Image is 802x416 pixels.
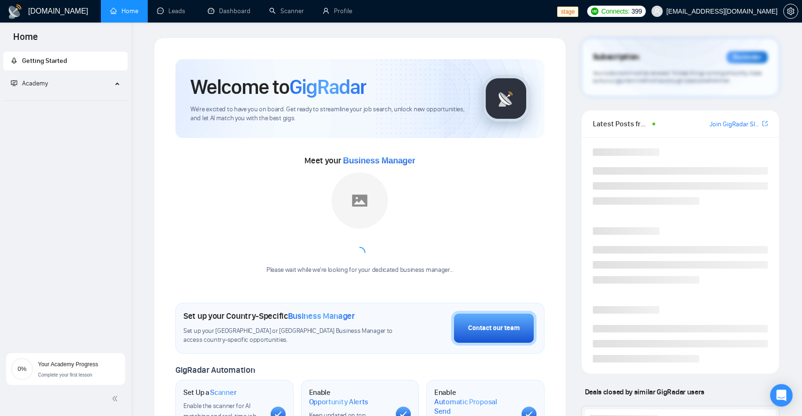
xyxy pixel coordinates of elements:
div: Open Intercom Messenger [770,384,793,407]
span: Complete your first lesson [38,372,92,377]
span: Business Manager [288,311,355,321]
span: Business Manager [343,156,415,165]
span: Set up your [GEOGRAPHIC_DATA] or [GEOGRAPHIC_DATA] Business Manager to access country-specific op... [183,327,395,345]
img: logo [8,4,23,19]
span: Your subscription will be renewed. To keep things running smoothly, make sure your payment method... [593,69,762,85]
span: Academy [22,79,48,87]
img: upwork-logo.png [591,8,598,15]
span: We're excited to have you on board. Get ready to streamline your job search, unlock new opportuni... [190,105,468,123]
span: Academy [11,79,48,87]
a: dashboardDashboard [208,7,250,15]
span: Latest Posts from the GigRadar Community [593,118,650,130]
img: placeholder.png [332,172,388,229]
span: Opportunity Alerts [309,397,369,407]
span: export [762,120,768,127]
h1: Enable [434,388,514,416]
span: GigRadar [289,74,366,100]
h1: Set up your Country-Specific [183,311,355,321]
a: setting [783,8,798,15]
span: Meet your [304,155,415,166]
span: GigRadar Automation [175,365,255,375]
span: double-left [112,394,121,403]
li: Getting Started [3,52,128,70]
a: Join GigRadar Slack Community [710,119,760,130]
span: Deals closed by similar GigRadar users [581,384,708,400]
a: messageLeads [157,7,189,15]
button: setting [783,4,798,19]
span: user [654,8,660,15]
a: export [762,119,768,128]
span: fund-projection-screen [11,80,17,86]
div: Contact our team [468,323,520,333]
button: Contact our team [451,311,537,346]
span: stage [557,7,578,17]
span: 0% [11,366,33,372]
a: searchScanner [269,7,304,15]
img: gigradar-logo.png [483,75,530,122]
div: Please wait while we're looking for your dedicated business manager... [261,266,459,275]
span: setting [784,8,798,15]
span: Your Academy Progress [38,361,98,368]
h1: Set Up a [183,388,236,397]
li: Academy Homepage [3,97,128,103]
span: Getting Started [22,57,67,65]
span: 399 [631,6,642,16]
a: userProfile [323,7,352,15]
a: homeHome [110,7,138,15]
span: loading [353,246,366,259]
h1: Enable [309,388,389,406]
h1: Welcome to [190,74,366,100]
span: Automatic Proposal Send [434,397,514,416]
span: rocket [11,57,17,64]
span: Connects: [601,6,629,16]
div: Reminder [726,51,768,63]
span: Scanner [210,388,236,397]
span: Home [6,30,45,50]
span: Subscription [593,49,639,65]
